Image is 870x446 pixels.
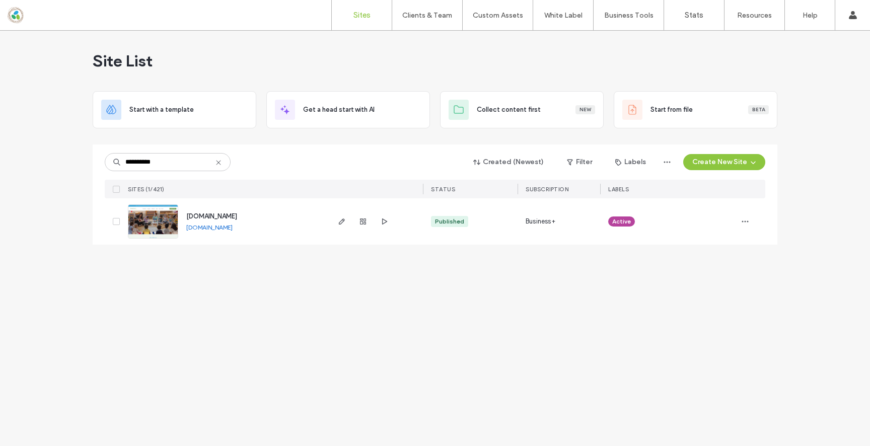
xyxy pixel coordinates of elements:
label: White Label [544,11,583,20]
div: New [575,105,595,114]
label: Clients & Team [402,11,452,20]
label: Stats [685,11,703,20]
label: Custom Assets [473,11,523,20]
span: Site List [93,51,153,71]
button: Filter [557,154,602,170]
span: Business+ [526,216,555,227]
div: Published [435,217,464,226]
label: Business Tools [604,11,654,20]
button: Created (Newest) [465,154,553,170]
span: Help [23,7,44,16]
label: Resources [737,11,772,20]
span: Start from file [650,105,693,115]
div: Start with a template [93,91,256,128]
a: [DOMAIN_NAME] [186,224,233,231]
span: STATUS [431,186,455,193]
div: Start from fileBeta [614,91,777,128]
span: SUBSCRIPTION [526,186,568,193]
div: Collect content firstNew [440,91,604,128]
span: Active [612,217,631,226]
span: SITES (1/421) [128,186,165,193]
button: Labels [606,154,655,170]
div: Beta [748,105,769,114]
div: Get a head start with AI [266,91,430,128]
a: [DOMAIN_NAME] [186,212,237,220]
label: Help [803,11,818,20]
span: Get a head start with AI [303,105,375,115]
label: Sites [353,11,371,20]
button: Create New Site [683,154,765,170]
span: Collect content first [477,105,541,115]
span: Start with a template [129,105,194,115]
span: LABELS [608,186,629,193]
